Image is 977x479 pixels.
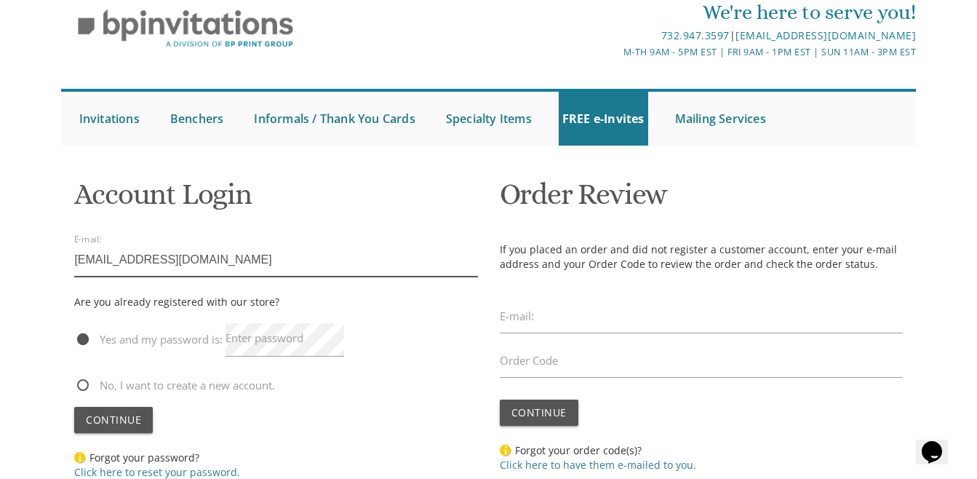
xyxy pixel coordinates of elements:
[74,407,153,433] button: Continue
[559,92,648,146] a: FREE e-Invites
[226,330,303,346] label: Enter password
[500,178,903,221] h1: Order Review
[500,443,696,472] span: Forgot your order code(s)?
[500,353,558,368] label: Order Code
[916,421,962,464] iframe: chat widget
[74,330,223,349] span: Yes and my password is:
[74,465,240,479] a: Click here to reset your password.
[347,44,917,60] div: M-Th 9am - 5pm EST | Fri 9am - 1pm EST | Sun 11am - 3pm EST
[74,293,279,311] div: Are you already registered with our store?
[500,309,534,324] label: E-mail:
[250,92,418,146] a: Informals / Thank You Cards
[86,413,141,427] span: Continue
[347,27,917,44] div: |
[500,458,696,472] a: Click here to have them e-mailed to you.
[74,233,102,245] label: E-mail:
[500,400,578,426] button: Continue
[74,376,275,395] span: No, I want to create a new account.
[511,405,567,419] span: Continue
[167,92,228,146] a: Benchers
[735,28,916,42] a: [EMAIL_ADDRESS][DOMAIN_NAME]
[500,443,511,456] img: Forgot your order code(s)?
[661,28,730,42] a: 732.947.3597
[671,92,770,146] a: Mailing Services
[442,92,535,146] a: Specialty Items
[76,92,143,146] a: Invitations
[74,451,86,464] img: Forgot your password?
[74,178,477,221] h1: Account Login
[500,242,903,272] p: If you placed an order and did not register a customer account, enter your e-mail address and you...
[74,451,240,479] span: Forgot your password?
